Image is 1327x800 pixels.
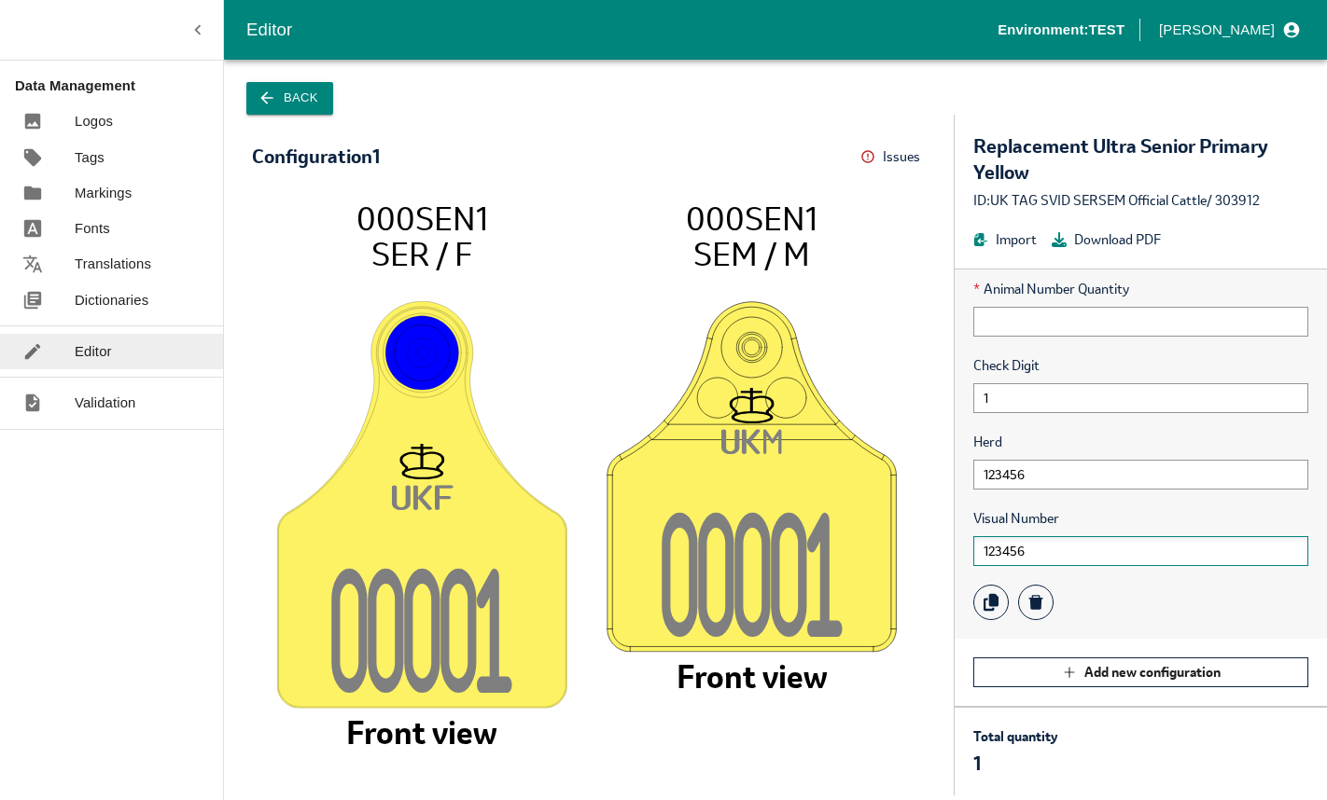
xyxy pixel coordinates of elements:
[998,20,1124,40] p: Environment: TEST
[75,147,105,168] p: Tags
[693,233,810,275] tspan: SEM / M
[1159,20,1275,40] p: [PERSON_NAME]
[1052,229,1161,250] button: Download PDF
[75,183,132,203] p: Markings
[75,393,136,413] p: Validation
[75,290,148,310] p: Dictionaries
[860,143,926,172] button: Issues
[75,111,113,131] p: Logos
[973,229,1037,250] button: Import
[973,657,1308,687] button: Add new configuration
[477,568,512,718] tspan: 1
[371,233,472,275] tspan: SER / F
[662,512,807,662] tspan: 0000
[15,76,223,96] p: Data Management
[973,432,1308,452] span: Herd
[246,82,333,115] button: Back
[973,279,1308,299] span: Animal Number Quantity
[246,16,998,44] div: Editor
[686,197,817,239] tspan: 000SEN1
[1152,14,1305,46] button: profile
[252,146,380,167] div: Configuration 1
[973,508,1308,529] span: Visual Number
[806,512,842,662] tspan: 1
[75,341,112,362] p: Editor
[435,485,454,515] tspan: F
[763,429,782,459] tspan: M
[973,726,1057,747] p: Total quantity
[346,711,497,753] tspan: Front view
[973,190,1308,211] div: ID: UK TAG SVID SERSEM Official Cattle / 303912
[973,355,1308,376] span: Check Digit
[331,568,477,718] tspan: 0000
[973,751,1057,777] p: 1
[721,429,763,459] tspan: UK
[75,218,110,239] p: Fonts
[973,133,1308,186] div: Replacement Ultra Senior Primary Yellow
[677,655,828,697] tspan: Front view
[75,254,151,274] p: Translations
[392,485,435,515] tspan: UK
[356,197,488,239] tspan: 000SEN1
